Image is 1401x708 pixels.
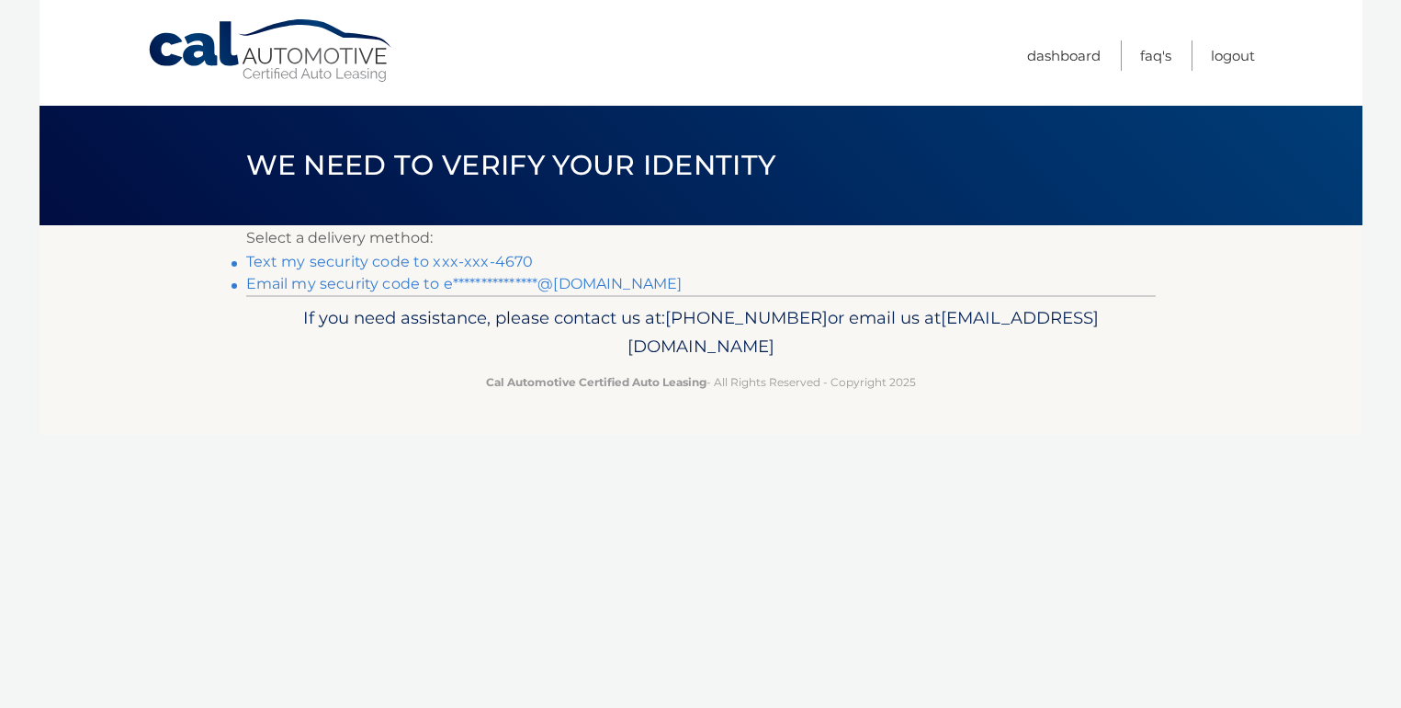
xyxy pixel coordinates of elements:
[486,375,706,389] strong: Cal Automotive Certified Auto Leasing
[246,253,534,270] a: Text my security code to xxx-xxx-4670
[1211,40,1255,71] a: Logout
[246,225,1156,251] p: Select a delivery method:
[258,372,1144,392] p: - All Rights Reserved - Copyright 2025
[246,148,776,182] span: We need to verify your identity
[665,307,828,328] span: [PHONE_NUMBER]
[1140,40,1171,71] a: FAQ's
[258,303,1144,362] p: If you need assistance, please contact us at: or email us at
[1027,40,1101,71] a: Dashboard
[147,18,395,84] a: Cal Automotive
